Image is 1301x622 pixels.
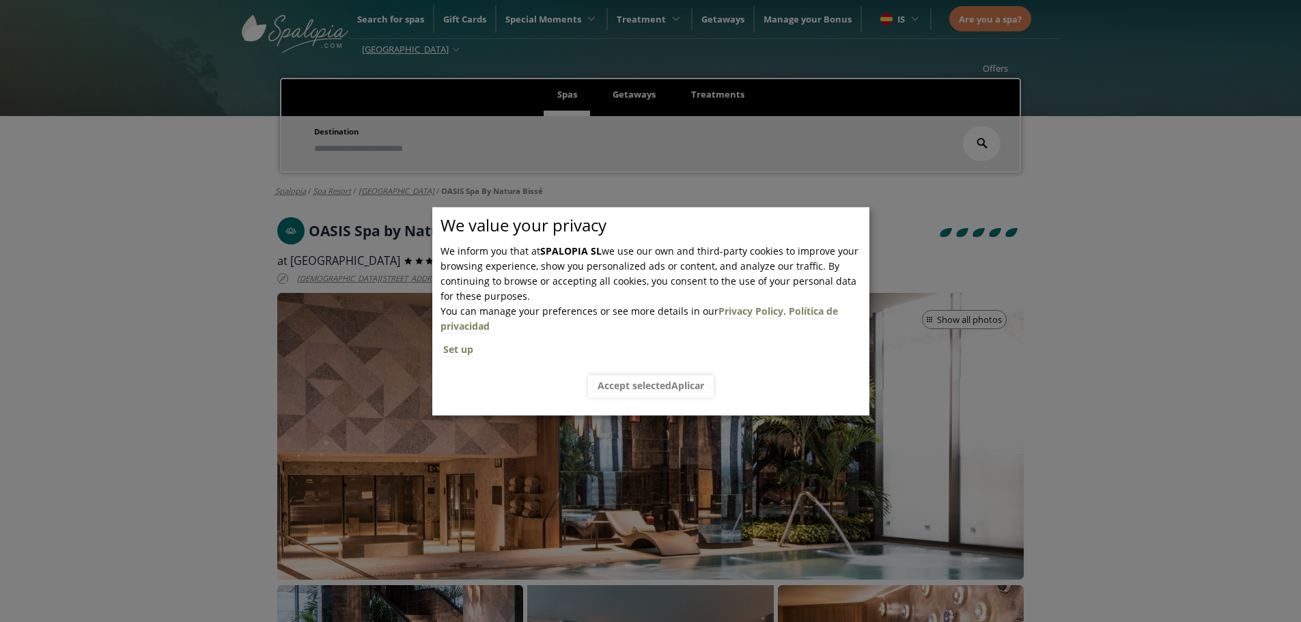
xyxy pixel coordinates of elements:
font: Set up [443,343,473,356]
font: Accept selected [598,380,671,393]
font: We inform you that at [440,244,540,257]
a: Privacy Policy [718,305,783,318]
font: We value your privacy [440,214,606,236]
button: Accept selectedAplicar [588,375,714,397]
font: You can manage your preferences or see more details in our [440,305,718,317]
font: we use our own and third-party cookies to improve your browsing experience, show you personalized... [440,244,858,302]
font: SPALOPIA SL [540,244,602,257]
a: Política de privacidad [440,305,838,333]
font: . [783,305,786,317]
